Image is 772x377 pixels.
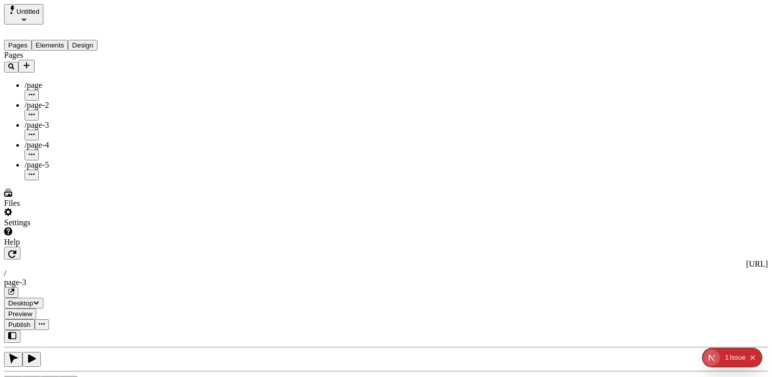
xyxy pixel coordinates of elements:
[4,199,127,208] div: Files
[25,140,49,149] span: /page-4
[16,8,39,15] span: Untitled
[25,121,49,129] span: /page-3
[4,278,768,287] div: page-3
[68,40,98,51] button: Design
[4,4,43,25] button: Select site
[4,238,127,247] div: Help
[8,299,33,307] span: Desktop
[25,160,49,169] span: /page-5
[4,309,36,319] button: Preview
[8,310,32,318] span: Preview
[4,319,35,330] button: Publish
[25,101,49,109] span: /page-2
[32,40,68,51] button: Elements
[4,218,127,227] div: Settings
[25,81,42,89] span: /page
[4,269,768,278] div: /
[4,298,43,309] button: Desktop
[8,321,31,328] span: Publish
[4,260,768,269] div: [URL]
[4,51,127,60] div: Pages
[18,60,35,73] button: Add new
[4,40,32,51] button: Pages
